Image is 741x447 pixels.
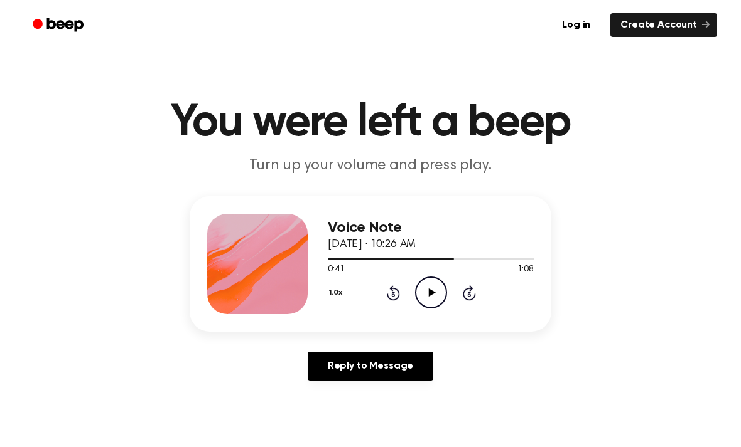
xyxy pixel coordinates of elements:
h1: You were left a beep [49,100,692,145]
a: Reply to Message [308,352,433,381]
a: Create Account [610,13,717,37]
span: 0:41 [328,263,344,276]
a: Log in [549,11,603,39]
button: 1.0x [328,282,347,303]
p: Turn up your volume and press play. [129,155,612,176]
span: [DATE] · 10:26 AM [328,239,416,250]
h3: Voice Note [328,219,534,236]
a: Beep [24,13,95,38]
span: 1:08 [517,263,534,276]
